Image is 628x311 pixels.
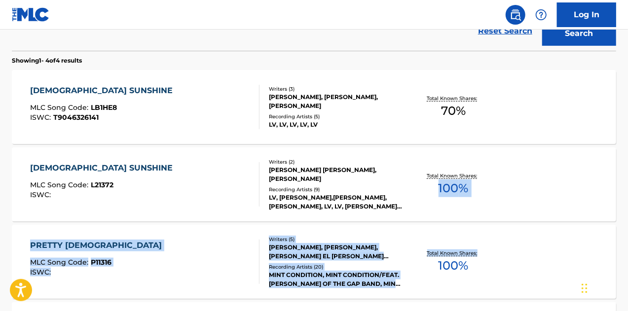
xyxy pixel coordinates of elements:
[269,113,403,120] div: Recording Artists ( 5 )
[269,93,403,110] div: [PERSON_NAME], [PERSON_NAME], [PERSON_NAME]
[582,274,588,303] div: Drag
[12,147,616,221] a: [DEMOGRAPHIC_DATA] SUNSHINEMLC Song Code:L21372ISWC:Writers (2)[PERSON_NAME] [PERSON_NAME], [PERS...
[269,243,403,261] div: [PERSON_NAME], [PERSON_NAME], [PERSON_NAME] EL [PERSON_NAME] [PERSON_NAME] [PERSON_NAME], [PERSON...
[269,85,403,93] div: Writers ( 3 )
[269,193,403,211] div: LV, [PERSON_NAME],[PERSON_NAME],[PERSON_NAME], LV, LV, [PERSON_NAME] [FEAT. [PERSON_NAME] & [PERS...
[542,21,616,46] button: Search
[269,271,403,288] div: MINT CONDITION, MINT CONDITION/FEAT. [PERSON_NAME] OF THE GAP BAND, MINT CONDITION/FEAT. [PERSON_...
[535,9,547,21] img: help
[91,258,111,267] span: P11316
[439,179,469,197] span: 100 %
[91,103,117,112] span: LB1HE8
[30,180,91,189] span: MLC Song Code :
[269,186,403,193] div: Recording Artists ( 9 )
[269,236,403,243] div: Writers ( 5 )
[531,5,551,25] div: Help
[12,225,616,299] a: PRETTY [DEMOGRAPHIC_DATA]MLC Song Code:P11316ISWC:Writers (5)[PERSON_NAME], [PERSON_NAME], [PERSO...
[557,2,616,27] a: Log In
[269,158,403,166] div: Writers ( 2 )
[269,263,403,271] div: Recording Artists ( 20 )
[30,103,91,112] span: MLC Song Code :
[12,56,82,65] p: Showing 1 - 4 of 4 results
[53,113,99,122] span: T9046326141
[427,95,480,102] p: Total Known Shares:
[473,20,537,42] a: Reset Search
[441,102,466,120] span: 70 %
[510,9,521,21] img: search
[269,166,403,183] div: [PERSON_NAME] [PERSON_NAME], [PERSON_NAME]
[506,5,525,25] a: Public Search
[427,172,480,179] p: Total Known Shares:
[579,264,628,311] iframe: Chat Widget
[12,7,50,22] img: MLC Logo
[30,268,53,276] span: ISWC :
[269,120,403,129] div: LV, LV, LV, LV, LV
[12,70,616,144] a: [DEMOGRAPHIC_DATA] SUNSHINEMLC Song Code:LB1HE8ISWC:T9046326141Writers (3)[PERSON_NAME], [PERSON_...
[427,249,480,257] p: Total Known Shares:
[30,240,167,251] div: PRETTY [DEMOGRAPHIC_DATA]
[30,162,178,174] div: [DEMOGRAPHIC_DATA] SUNSHINE
[30,258,91,267] span: MLC Song Code :
[30,190,53,199] span: ISWC :
[30,113,53,122] span: ISWC :
[91,180,113,189] span: L21372
[439,257,469,275] span: 100 %
[30,85,178,97] div: [DEMOGRAPHIC_DATA] SUNSHINE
